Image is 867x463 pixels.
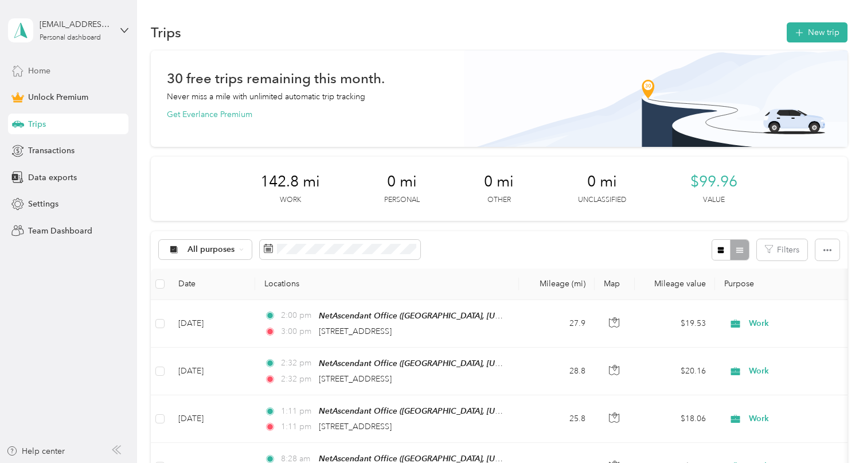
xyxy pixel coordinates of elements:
span: 1:11 pm [281,421,314,433]
div: Personal dashboard [40,34,101,41]
th: Locations [255,269,519,300]
th: Mileage (mi) [519,269,595,300]
span: NetAscendant Office ([GEOGRAPHIC_DATA], [US_STATE]) [319,311,529,321]
h1: 30 free trips remaining this month. [167,72,385,84]
p: Never miss a mile with unlimited automatic trip tracking [167,91,365,103]
span: Trips [28,118,46,130]
th: Date [169,269,255,300]
span: 3:00 pm [281,325,314,338]
p: Work [280,195,301,205]
span: Work [749,317,854,330]
button: Get Everlance Premium [167,108,252,120]
div: [EMAIL_ADDRESS][DOMAIN_NAME] [40,18,111,30]
span: 1:11 pm [281,405,314,418]
span: [STREET_ADDRESS] [319,422,392,431]
span: 0 mi [387,173,417,191]
span: NetAscendant Office ([GEOGRAPHIC_DATA], [US_STATE]) [319,406,529,416]
span: [STREET_ADDRESS] [319,326,392,336]
span: Team Dashboard [28,225,92,237]
td: 25.8 [519,395,595,443]
td: [DATE] [169,300,255,348]
td: $18.06 [635,395,715,443]
td: $20.16 [635,348,715,395]
span: Transactions [28,145,75,157]
p: Value [703,195,725,205]
span: Work [749,413,854,425]
span: All purposes [188,246,235,254]
span: Settings [28,198,58,210]
p: Unclassified [578,195,626,205]
span: Work [749,365,854,378]
span: 142.8 mi [260,173,320,191]
h1: Trips [151,26,181,38]
span: Home [28,65,50,77]
th: Map [595,269,635,300]
span: 2:32 pm [281,373,314,386]
button: Help center [6,445,65,457]
td: 28.8 [519,348,595,395]
button: Filters [757,239,807,260]
span: 2:00 pm [281,309,314,322]
iframe: Everlance-gr Chat Button Frame [803,399,867,463]
p: Other [487,195,511,205]
span: 0 mi [484,173,514,191]
th: Mileage value [635,269,715,300]
td: $19.53 [635,300,715,348]
button: New trip [787,22,848,42]
p: Personal [384,195,420,205]
span: [STREET_ADDRESS] [319,374,392,384]
span: Unlock Premium [28,91,88,103]
span: 0 mi [587,173,617,191]
span: $99.96 [690,173,737,191]
span: 2:32 pm [281,357,314,369]
td: 27.9 [519,300,595,348]
td: [DATE] [169,348,255,395]
img: Banner [464,50,848,147]
span: NetAscendant Office ([GEOGRAPHIC_DATA], [US_STATE]) [319,359,529,368]
span: Data exports [28,172,77,184]
td: [DATE] [169,395,255,443]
